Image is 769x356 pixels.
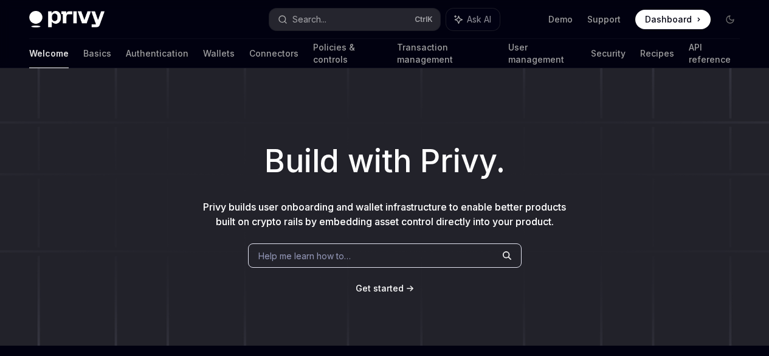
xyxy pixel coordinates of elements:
[29,39,69,68] a: Welcome
[415,15,433,24] span: Ctrl K
[313,39,382,68] a: Policies & controls
[83,39,111,68] a: Basics
[203,201,566,228] span: Privy builds user onboarding and wallet infrastructure to enable better products built on crypto ...
[126,39,188,68] a: Authentication
[356,282,404,295] a: Get started
[640,39,674,68] a: Recipes
[635,10,711,29] a: Dashboard
[356,283,404,293] span: Get started
[467,13,491,26] span: Ask AI
[249,39,298,68] a: Connectors
[446,9,500,30] button: Ask AI
[258,250,351,262] span: Help me learn how to…
[587,13,621,26] a: Support
[720,10,740,29] button: Toggle dark mode
[19,138,750,185] h1: Build with Privy.
[645,13,692,26] span: Dashboard
[292,12,326,27] div: Search...
[548,13,573,26] a: Demo
[508,39,577,68] a: User management
[203,39,235,68] a: Wallets
[269,9,440,30] button: Search...CtrlK
[397,39,493,68] a: Transaction management
[29,11,105,28] img: dark logo
[689,39,740,68] a: API reference
[591,39,626,68] a: Security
